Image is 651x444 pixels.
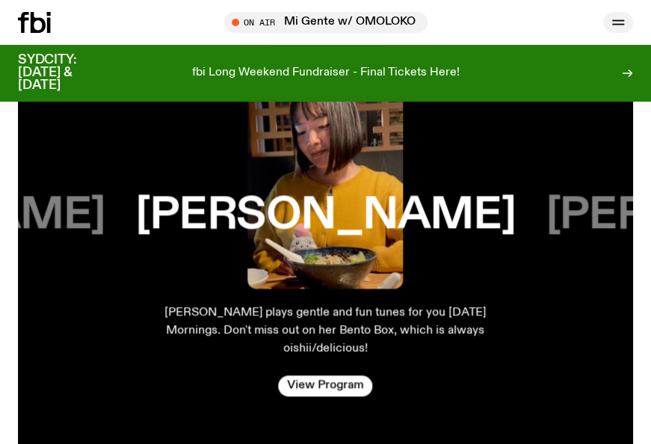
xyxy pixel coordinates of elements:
h3: [PERSON_NAME] [135,195,515,237]
h3: SYDCITY: [DATE] & [DATE] [18,54,114,92]
button: On AirMi Gente w/ OMOLOKO [224,12,428,33]
p: fbi Long Weekend Fundraiser - Final Tickets Here! [192,67,460,80]
a: View Program [278,375,372,396]
p: [PERSON_NAME] plays gentle and fun tunes for you [DATE] Mornings. Don't miss out on her Bento Box... [158,303,493,357]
